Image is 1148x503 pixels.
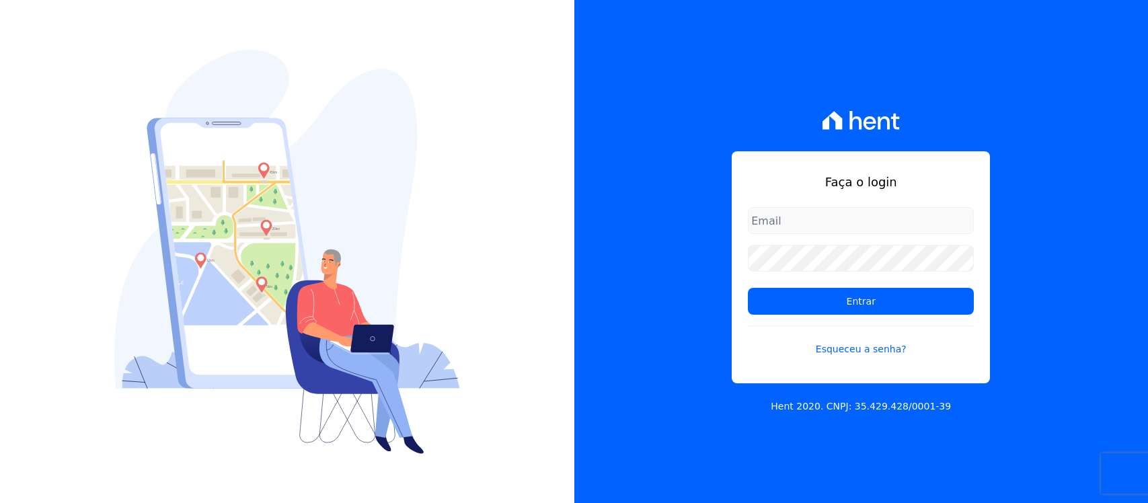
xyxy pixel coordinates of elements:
input: Email [748,207,974,234]
img: Login [114,50,460,454]
a: Esqueceu a senha? [748,325,974,356]
h1: Faça o login [748,173,974,191]
input: Entrar [748,288,974,315]
p: Hent 2020. CNPJ: 35.429.428/0001-39 [771,399,951,414]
